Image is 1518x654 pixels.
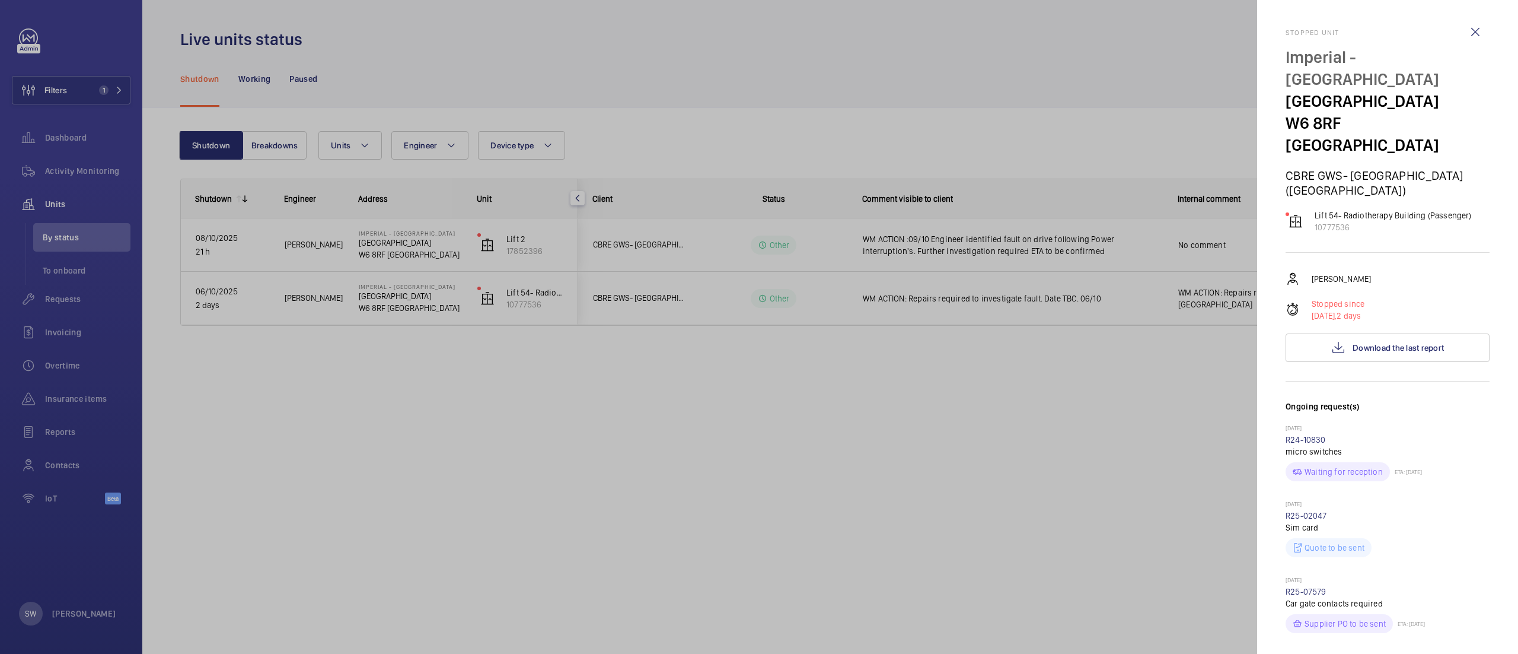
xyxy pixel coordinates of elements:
[1286,401,1490,424] h3: Ongoing request(s)
[1286,112,1490,156] p: W6 8RF [GEOGRAPHIC_DATA]
[1286,598,1490,609] p: Car gate contacts required
[1305,542,1364,554] p: Quote to be sent
[1286,522,1490,534] p: Sim card
[1390,468,1422,475] p: ETA: [DATE]
[1312,311,1337,320] span: [DATE],
[1305,466,1383,478] p: Waiting for reception
[1286,334,1490,362] button: Download the last report
[1286,446,1490,458] p: micro switches
[1286,28,1490,37] h2: Stopped unit
[1315,221,1472,233] p: 10777536
[1312,273,1371,285] p: [PERSON_NAME]
[1286,424,1490,434] p: [DATE]
[1393,620,1425,627] p: ETA: [DATE]
[1286,576,1490,586] p: [DATE]
[1289,214,1303,228] img: elevator.svg
[1286,587,1326,596] a: R25-07579
[1286,46,1490,90] p: Imperial - [GEOGRAPHIC_DATA]
[1353,343,1444,353] span: Download the last report
[1312,310,1364,322] p: 2 days
[1315,209,1472,221] p: Lift 54- Radiotherapy Building (Passenger)
[1286,511,1327,520] a: R25-02047
[1286,500,1490,510] p: [DATE]
[1286,435,1326,445] a: R24-10830
[1286,90,1490,112] p: [GEOGRAPHIC_DATA]
[1286,168,1490,198] p: CBRE GWS- [GEOGRAPHIC_DATA] ([GEOGRAPHIC_DATA])
[1312,298,1364,310] p: Stopped since
[1305,618,1386,630] p: Supplier PO to be sent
